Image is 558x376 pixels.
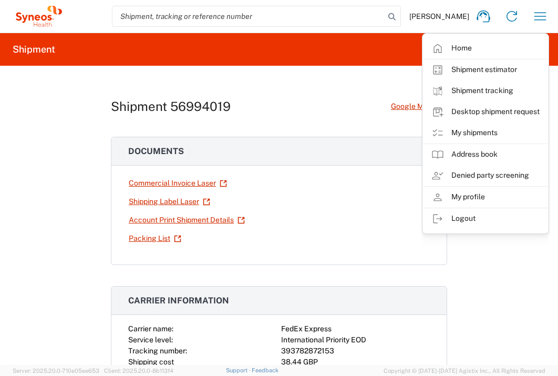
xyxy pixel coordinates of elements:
div: 38.44 GBP [281,357,430,368]
span: Documents [128,146,184,156]
a: Home [423,38,548,59]
a: My profile [423,187,548,208]
a: Shipment tracking [423,80,548,101]
span: [PERSON_NAME] [409,12,469,21]
span: Tracking number: [128,347,187,355]
a: Shipping Label Laser [128,192,211,211]
div: International Priority EOD [281,334,430,345]
a: Packing List [128,229,182,248]
span: Service level: [128,336,173,344]
div: 393782872153 [281,345,430,357]
a: Google Maps [390,97,447,116]
a: Logout [423,208,548,229]
span: Server: 2025.20.0-710e05ee653 [13,368,99,374]
a: Shipment estimator [423,59,548,80]
span: Carrier name: [128,324,173,333]
a: Support [226,367,252,373]
span: Copyright © [DATE]-[DATE] Agistix Inc., All Rights Reserved [384,366,545,375]
a: Denied party screening [423,165,548,186]
a: Feedback [252,367,278,373]
span: Shipping cost [128,358,174,366]
div: FedEx Express [281,323,430,334]
a: Address book [423,144,548,165]
a: Desktop shipment request [423,101,548,123]
span: Carrier information [128,296,229,306]
a: Account Print Shipment Details [128,211,245,229]
a: Commercial Invoice Laser [128,174,228,192]
input: Shipment, tracking or reference number [112,6,385,26]
a: My shipments [423,123,548,144]
h1: Shipment 56994019 [111,99,231,114]
h2: Shipment [13,43,55,56]
span: Client: 2025.20.0-8b113f4 [104,368,173,374]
